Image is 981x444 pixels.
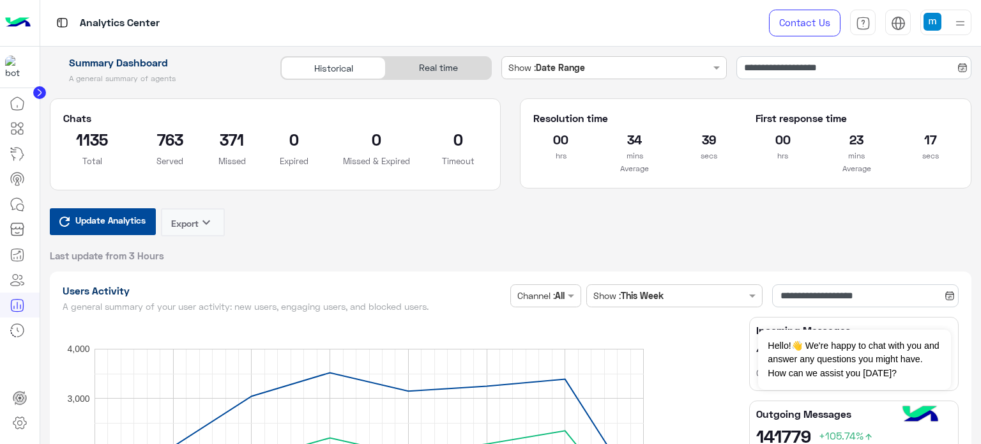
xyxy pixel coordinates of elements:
h5: A general summary of agents [50,73,266,84]
p: secs [681,149,736,162]
p: hrs [533,149,588,162]
h2: 122335 [756,341,952,362]
h5: Chats [63,112,488,125]
button: Update Analytics [50,208,156,235]
p: secs [903,149,958,162]
span: Last update from 3 Hours [50,249,164,262]
img: tab [891,16,906,31]
text: 3,000 [67,393,89,403]
h2: 0 [429,129,488,149]
h5: Resolution time [533,112,736,125]
p: Average [756,162,958,175]
h5: Incoming Messages [756,324,952,337]
p: Analytics Center [80,15,160,32]
p: Missed & Expired [343,155,410,167]
h1: Summary Dashboard [50,56,266,69]
text: 4,000 [67,344,89,354]
img: hulul-logo.png [898,393,943,438]
h5: A general summary of your user activity: new users, engaging users, and blocked users. [63,302,506,312]
a: Contact Us [769,10,840,36]
img: tab [856,16,871,31]
p: Total [63,155,122,167]
h2: 39 [681,129,736,149]
p: Expired [265,155,324,167]
h2: 0 [265,129,324,149]
h6: Compared to (112624 last week) [756,367,952,379]
a: tab [850,10,876,36]
p: Timeout [429,155,488,167]
h1: Users Activity [63,284,506,297]
h2: 371 [218,129,246,149]
img: Logo [5,10,31,36]
p: mins [829,149,884,162]
h2: 23 [829,129,884,149]
h2: 00 [533,129,588,149]
span: +105.74% [819,429,874,441]
h2: 763 [141,129,199,149]
span: Update Analytics [72,211,149,229]
p: Missed [218,155,246,167]
img: userImage [924,13,941,31]
img: tab [54,15,70,31]
h2: 34 [607,129,662,149]
p: Average [533,162,736,175]
h2: 17 [903,129,958,149]
p: Served [141,155,199,167]
h2: 00 [756,129,810,149]
h5: First response time [756,112,958,125]
button: Exportkeyboard_arrow_down [161,208,225,236]
h5: Outgoing Messages [756,408,952,420]
div: Historical [281,57,386,79]
h2: 0 [343,129,410,149]
img: profile [952,15,968,31]
h2: 1135 [63,129,122,149]
div: Real time [386,57,490,79]
i: keyboard_arrow_down [199,215,214,230]
img: 1403182699927242 [5,56,28,79]
p: mins [607,149,662,162]
p: hrs [756,149,810,162]
span: Hello!👋 We're happy to chat with you and answer any questions you might have. How can we assist y... [758,330,950,390]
